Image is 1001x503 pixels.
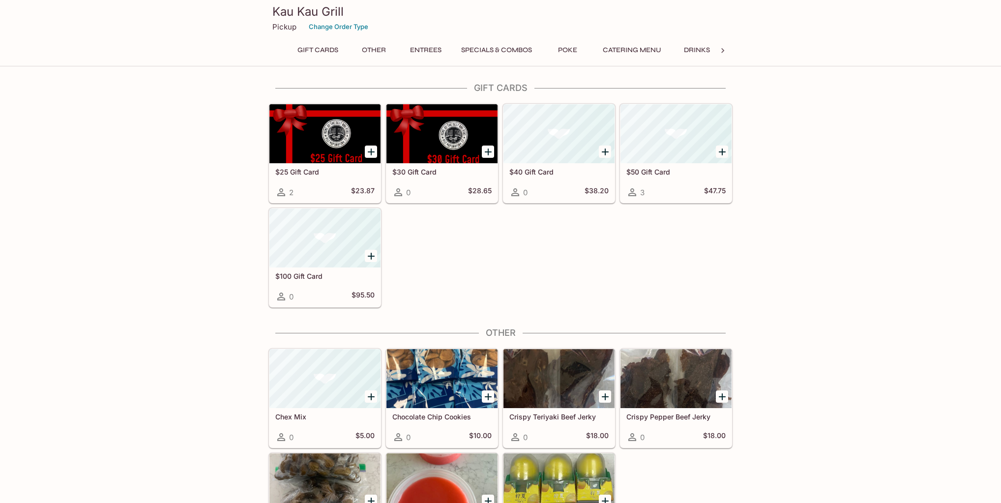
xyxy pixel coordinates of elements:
button: Entrees [404,43,448,57]
button: Add $40 Gift Card [599,146,611,158]
a: Crispy Pepper Beef Jerky0$18.00 [620,349,732,448]
div: $100 Gift Card [269,208,381,267]
h5: $50 Gift Card [626,168,726,176]
span: 0 [640,433,645,442]
h5: $5.00 [355,431,375,443]
h5: Crispy Pepper Beef Jerky [626,413,726,421]
div: $50 Gift Card [620,104,732,163]
button: Add $25 Gift Card [365,146,377,158]
p: Pickup [272,22,296,31]
h5: $47.75 [704,186,726,198]
button: Catering Menu [597,43,667,57]
span: 0 [523,188,528,197]
h3: Kau Kau Grill [272,4,729,19]
h5: $23.87 [351,186,375,198]
h5: $18.00 [586,431,609,443]
span: 0 [523,433,528,442]
a: $25 Gift Card2$23.87 [269,104,381,203]
h5: $38.20 [585,186,609,198]
button: Add $50 Gift Card [716,146,728,158]
a: Chocolate Chip Cookies0$10.00 [386,349,498,448]
button: Add $100 Gift Card [365,250,377,262]
button: Change Order Type [304,19,373,34]
div: Crispy Teriyaki Beef Jerky [503,349,615,408]
div: $25 Gift Card [269,104,381,163]
h5: $40 Gift Card [509,168,609,176]
span: 2 [289,188,294,197]
h4: Gift Cards [268,83,733,93]
button: Other [352,43,396,57]
h5: $18.00 [703,431,726,443]
span: 0 [406,433,411,442]
a: $100 Gift Card0$95.50 [269,208,381,307]
button: Drinks [675,43,719,57]
div: Crispy Pepper Beef Jerky [620,349,732,408]
div: $30 Gift Card [386,104,498,163]
span: 0 [289,292,294,301]
h5: $100 Gift Card [275,272,375,280]
span: 0 [406,188,411,197]
button: Add Chex Mix [365,390,377,403]
h5: Crispy Teriyaki Beef Jerky [509,413,609,421]
button: Add $30 Gift Card [482,146,494,158]
span: 3 [640,188,645,197]
h5: $10.00 [469,431,492,443]
h5: $30 Gift Card [392,168,492,176]
a: Chex Mix0$5.00 [269,349,381,448]
h5: Chex Mix [275,413,375,421]
button: Poke [545,43,589,57]
div: Chex Mix [269,349,381,408]
div: Chocolate Chip Cookies [386,349,498,408]
h5: Chocolate Chip Cookies [392,413,492,421]
div: $40 Gift Card [503,104,615,163]
button: Add Chocolate Chip Cookies [482,390,494,403]
button: Specials & Combos [456,43,537,57]
button: Gift Cards [292,43,344,57]
button: Add Crispy Teriyaki Beef Jerky [599,390,611,403]
a: $30 Gift Card0$28.65 [386,104,498,203]
span: 0 [289,433,294,442]
h5: $28.65 [468,186,492,198]
button: Add Crispy Pepper Beef Jerky [716,390,728,403]
h4: Other [268,327,733,338]
a: $50 Gift Card3$47.75 [620,104,732,203]
h5: $25 Gift Card [275,168,375,176]
a: Crispy Teriyaki Beef Jerky0$18.00 [503,349,615,448]
h5: $95.50 [352,291,375,302]
a: $40 Gift Card0$38.20 [503,104,615,203]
